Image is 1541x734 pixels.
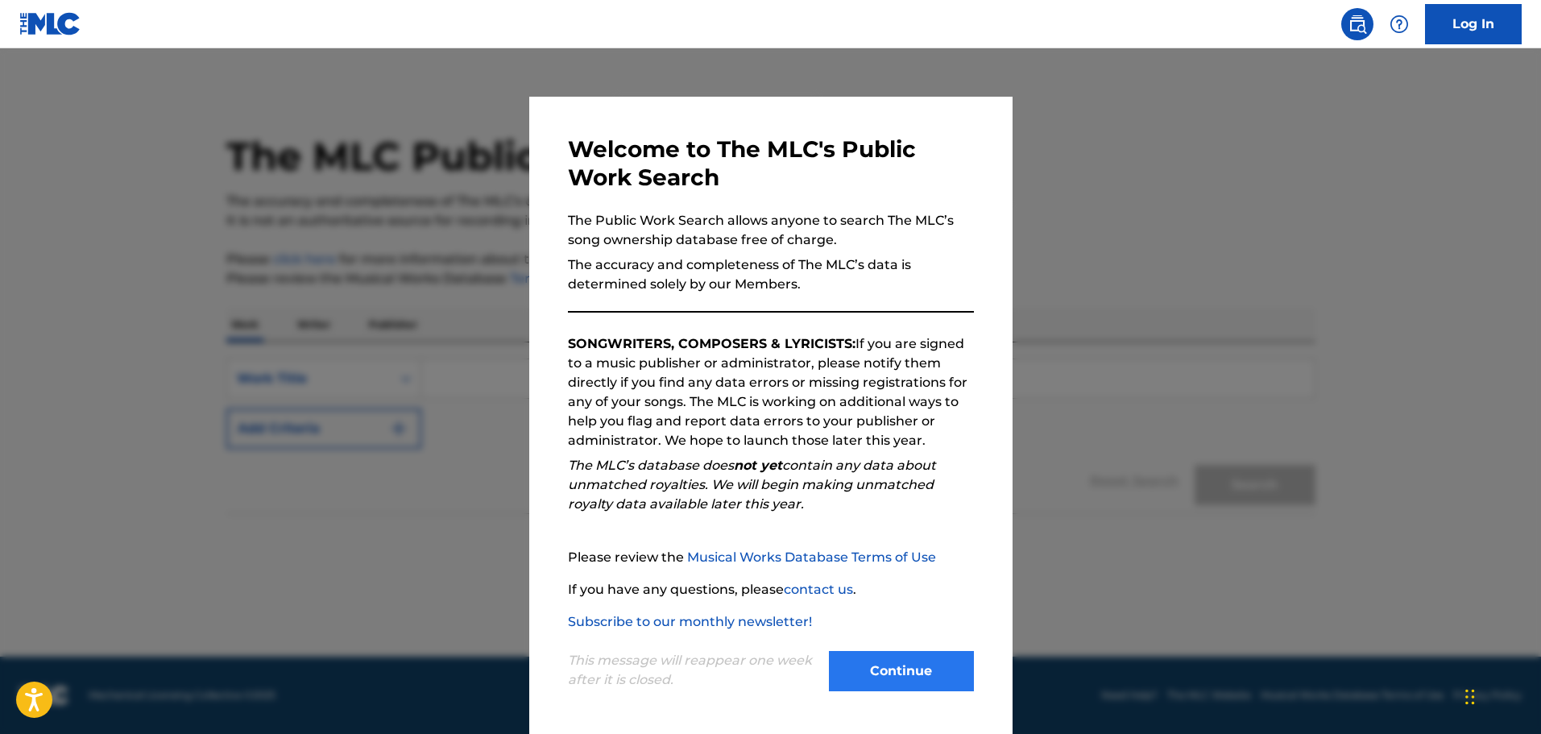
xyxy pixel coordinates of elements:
[734,458,782,473] strong: not yet
[1341,8,1373,40] a: Public Search
[568,211,974,250] p: The Public Work Search allows anyone to search The MLC’s song ownership database free of charge.
[687,549,936,565] a: Musical Works Database Terms of Use
[568,458,936,512] em: The MLC’s database does contain any data about unmatched royalties. We will begin making unmatche...
[19,12,81,35] img: MLC Logo
[568,580,974,599] p: If you have any questions, please .
[568,651,819,690] p: This message will reappear one week after it is closed.
[1460,657,1541,734] iframe: Chat Widget
[1348,15,1367,34] img: search
[829,651,974,691] button: Continue
[1465,673,1475,721] div: Drag
[568,334,974,450] p: If you are signed to a music publisher or administrator, please notify them directly if you find ...
[784,582,853,597] a: contact us
[568,548,974,567] p: Please review the
[568,614,812,629] a: Subscribe to our monthly newsletter!
[568,336,855,351] strong: SONGWRITERS, COMPOSERS & LYRICISTS:
[1383,8,1415,40] div: Help
[1390,15,1409,34] img: help
[568,255,974,294] p: The accuracy and completeness of The MLC’s data is determined solely by our Members.
[568,135,974,192] h3: Welcome to The MLC's Public Work Search
[1425,4,1522,44] a: Log In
